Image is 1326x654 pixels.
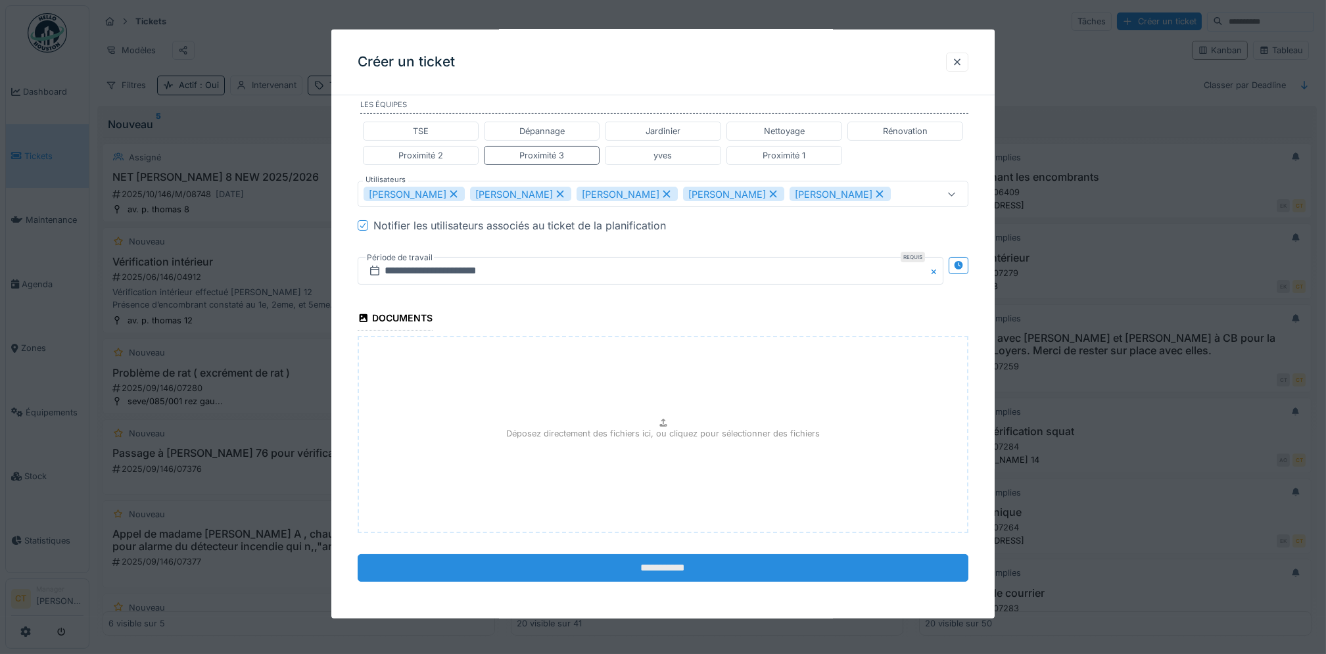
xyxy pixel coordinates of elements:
label: Période de travail [366,250,434,265]
div: Proximité 3 [519,149,564,162]
div: Dépannage [519,125,565,137]
div: Nettoyage [764,125,805,137]
label: Les équipes [360,99,968,114]
label: Utilisateurs [363,174,408,185]
div: yves [653,149,672,162]
div: Rénovation [883,125,928,137]
div: [PERSON_NAME] [470,187,571,201]
div: Proximité 2 [398,149,443,162]
div: [PERSON_NAME] [364,187,465,201]
div: Notifier les utilisateurs associés au ticket de la planification [373,218,666,233]
div: [PERSON_NAME] [577,187,678,201]
div: [PERSON_NAME] [790,187,891,201]
div: Jardinier [646,125,680,137]
div: Requis [901,252,925,262]
h3: Créer un ticket [358,54,455,70]
div: TSE [413,125,429,137]
div: Proximité 1 [763,149,805,162]
button: Close [929,257,943,285]
p: Déposez directement des fichiers ici, ou cliquez pour sélectionner des fichiers [506,427,820,440]
div: [PERSON_NAME] [683,187,784,201]
div: Documents [358,308,433,331]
